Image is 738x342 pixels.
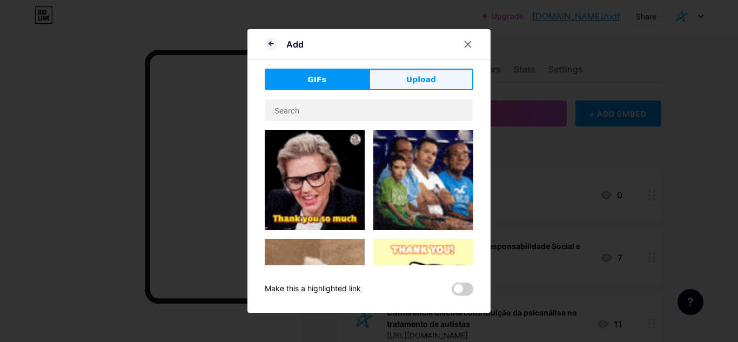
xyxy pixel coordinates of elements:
[373,130,473,230] img: Gihpy
[265,69,369,90] button: GIFs
[265,283,361,296] div: Make this a highlighted link
[265,130,365,230] img: Gihpy
[369,69,473,90] button: Upload
[307,74,326,85] span: GIFs
[406,74,436,85] span: Upload
[265,99,473,121] input: Search
[286,38,304,51] div: Add
[373,239,473,339] img: Gihpy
